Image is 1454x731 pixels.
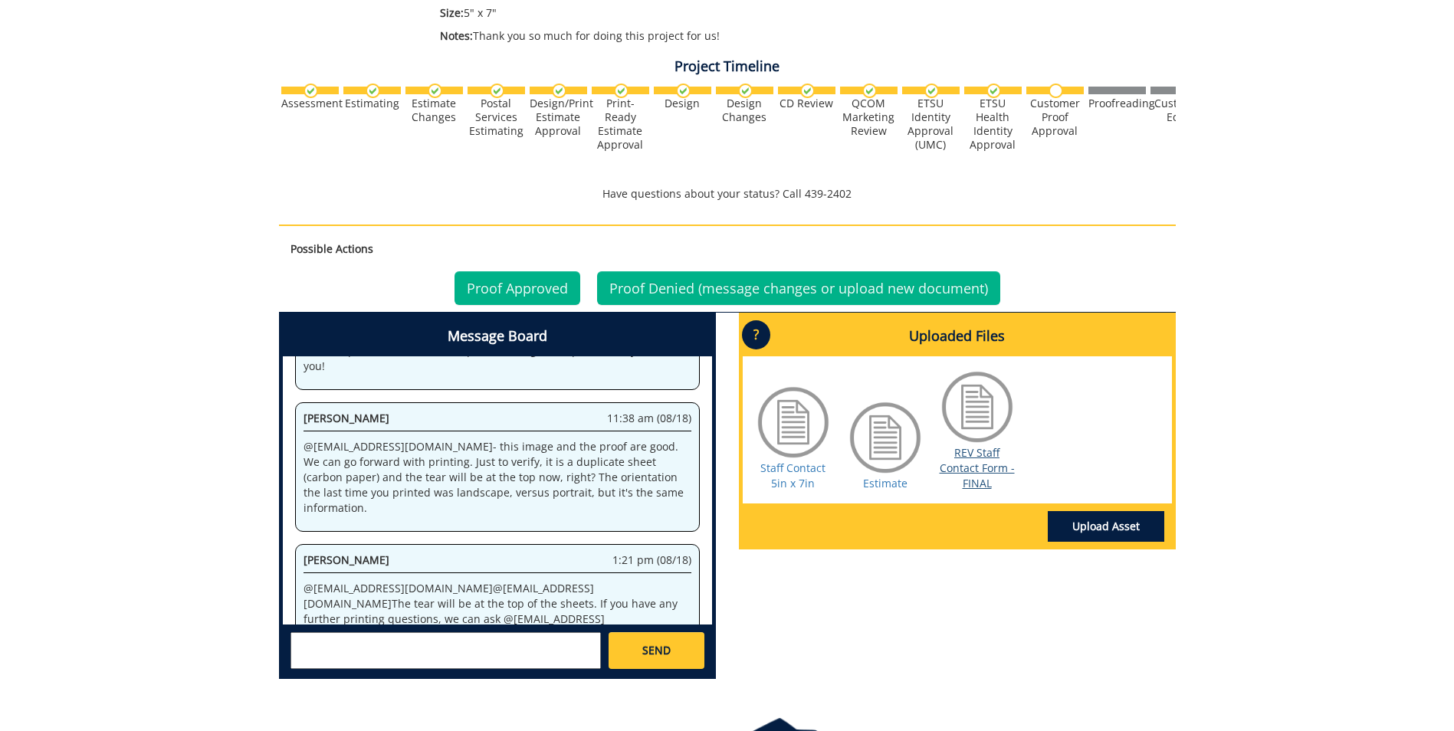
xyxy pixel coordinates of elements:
[902,97,960,152] div: ETSU Identity Approval (UMC)
[290,241,373,256] strong: Possible Actions
[304,581,691,642] p: @ [EMAIL_ADDRESS][DOMAIN_NAME] @ [EMAIL_ADDRESS][DOMAIN_NAME] The tear will be at the top of the ...
[455,271,580,305] a: Proof Approved
[800,84,815,98] img: checkmark
[440,28,473,43] span: Notes:
[592,97,649,152] div: Print-Ready Estimate Approval
[716,97,773,124] div: Design Changes
[530,97,587,138] div: Design/Print Estimate Approval
[642,643,671,658] span: SEND
[290,632,601,669] textarea: messageToSend
[840,97,898,138] div: QCOM Marketing Review
[863,476,908,490] a: Estimate
[304,552,389,567] span: [PERSON_NAME]
[281,97,339,110] div: Assessment
[428,84,442,98] img: checkmark
[597,271,1000,305] a: Proof Denied (message changes or upload new document)
[940,445,1015,490] a: REV Staff Contact Form - FINAL
[862,84,877,98] img: checkmark
[964,97,1022,152] div: ETSU Health Identity Approval
[283,316,712,356] h4: Message Board
[1088,97,1146,110] div: Proofreading
[405,97,463,124] div: Estimate Changes
[654,97,711,110] div: Design
[612,552,691,568] span: 1:21 pm (08/18)
[552,84,566,98] img: checkmark
[468,97,525,138] div: Postal Services Estimating
[279,186,1176,202] p: Have questions about your status? Call 439-2402
[607,411,691,426] span: 11:38 am (08/18)
[609,632,704,669] a: SEND
[614,84,629,98] img: checkmark
[366,84,380,98] img: checkmark
[1026,97,1084,138] div: Customer Proof Approval
[778,97,835,110] div: CD Review
[440,5,464,20] span: Size:
[279,59,1176,74] h4: Project Timeline
[343,97,401,110] div: Estimating
[924,84,939,98] img: checkmark
[304,84,318,98] img: checkmark
[1150,97,1208,124] div: Customer Edits
[1049,84,1063,98] img: no
[304,439,691,516] p: @ [EMAIL_ADDRESS][DOMAIN_NAME] - this image and the proof are good. We can go forward with printi...
[440,28,1040,44] p: Thank you so much for doing this project for us!
[986,84,1001,98] img: checkmark
[676,84,691,98] img: checkmark
[490,84,504,98] img: checkmark
[304,411,389,425] span: [PERSON_NAME]
[760,461,825,490] a: Staff Contact 5in x 7in
[743,316,1172,356] h4: Uploaded Files
[1048,511,1164,542] a: Upload Asset
[738,84,753,98] img: checkmark
[440,5,1040,21] p: 5" x 7"
[742,320,770,349] p: ?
